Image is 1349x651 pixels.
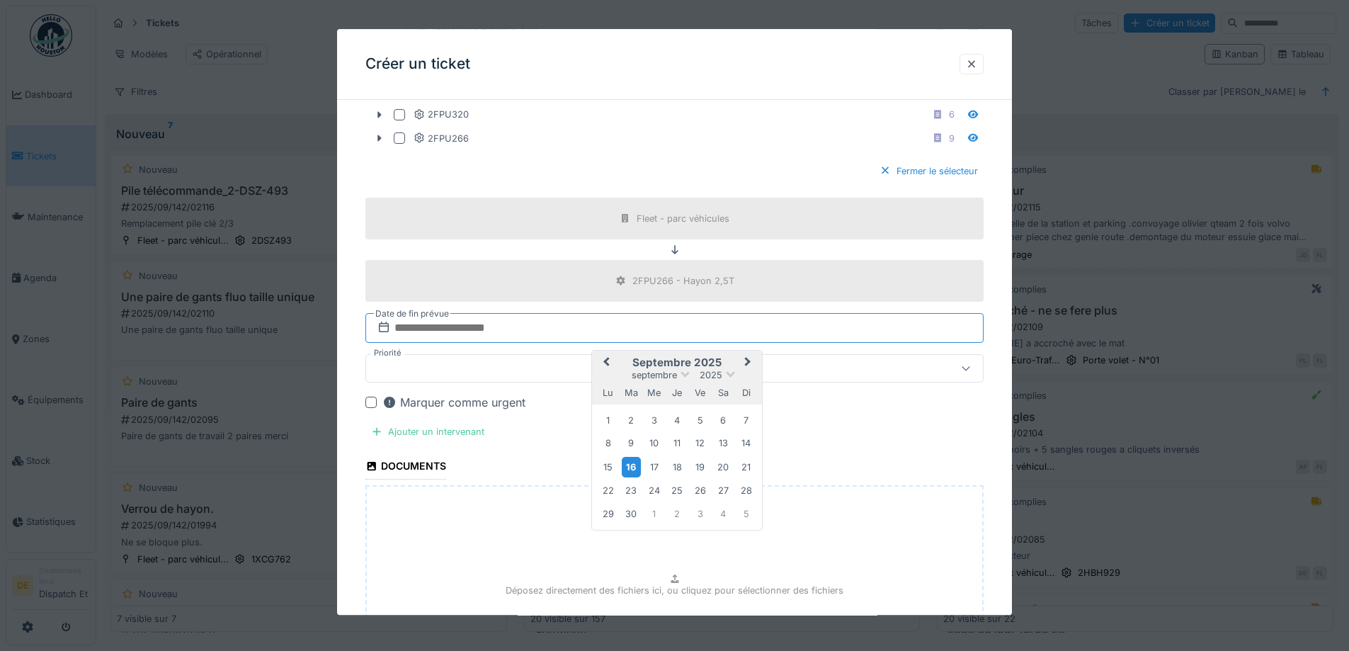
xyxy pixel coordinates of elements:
div: Choose jeudi 18 septembre 2025 [668,458,687,477]
div: Choose mardi 30 septembre 2025 [622,504,641,523]
div: Choose vendredi 3 octobre 2025 [690,504,710,523]
div: Choose vendredi 5 septembre 2025 [690,411,710,430]
h2: septembre 2025 [592,356,762,369]
span: septembre [632,370,677,381]
div: vendredi [690,383,710,402]
div: Fermer le sélecteur [874,162,984,181]
div: lundi [598,383,617,402]
div: Choose mardi 16 septembre 2025 [622,457,641,477]
div: Choose lundi 29 septembre 2025 [598,504,617,523]
div: 6 [949,108,955,122]
div: jeudi [668,383,687,402]
div: Choose mardi 23 septembre 2025 [622,481,641,500]
div: Choose samedi 4 octobre 2025 [714,504,733,523]
div: Choose jeudi 11 septembre 2025 [668,434,687,453]
div: Choose mercredi 24 septembre 2025 [644,481,664,500]
div: dimanche [736,383,756,402]
div: Choose dimanche 7 septembre 2025 [736,411,756,430]
div: Month septembre, 2025 [597,409,758,525]
div: Choose samedi 27 septembre 2025 [714,481,733,500]
div: Choose jeudi 2 octobre 2025 [668,504,687,523]
div: 2FPU266 - Hayon 2,5T [632,274,734,288]
div: samedi [714,383,733,402]
label: Priorité [371,347,404,359]
div: Choose mardi 9 septembre 2025 [622,434,641,453]
div: Choose dimanche 21 septembre 2025 [736,458,756,477]
h3: Créer un ticket [365,55,470,73]
div: Choose vendredi 19 septembre 2025 [690,458,710,477]
div: Choose dimanche 5 octobre 2025 [736,504,756,523]
div: Choose dimanche 14 septembre 2025 [736,434,756,453]
div: Choose vendredi 26 septembre 2025 [690,481,710,500]
div: Choose samedi 20 septembre 2025 [714,458,733,477]
div: Choose vendredi 12 septembre 2025 [690,434,710,453]
div: Choose mercredi 3 septembre 2025 [644,411,664,430]
div: 2FPU266 [414,132,469,145]
div: Choose mardi 2 septembre 2025 [622,411,641,430]
div: Choose samedi 13 septembre 2025 [714,434,733,453]
div: Choose lundi 1 septembre 2025 [598,411,617,430]
div: Choose lundi 22 septembre 2025 [598,481,617,500]
div: Choose jeudi 25 septembre 2025 [668,481,687,500]
div: Fleet - parc véhicules [637,212,729,225]
div: Choose lundi 8 septembre 2025 [598,434,617,453]
div: mardi [622,383,641,402]
div: Choose mercredi 10 septembre 2025 [644,434,664,453]
div: Choose lundi 15 septembre 2025 [598,458,617,477]
button: Previous Month [593,352,616,375]
button: Next Month [738,352,761,375]
div: mercredi [644,383,664,402]
div: Choose jeudi 4 septembre 2025 [668,411,687,430]
div: 2FPU320 [414,108,469,122]
div: 9 [949,132,955,145]
div: Choose samedi 6 septembre 2025 [714,411,733,430]
div: Ajouter un intervenant [365,422,490,441]
div: Documents [365,456,446,480]
div: Marquer comme urgent [382,394,525,411]
div: Choose mercredi 17 septembre 2025 [644,458,664,477]
div: Choose dimanche 28 septembre 2025 [736,481,756,500]
p: Déposez directement des fichiers ici, ou cliquez pour sélectionner des fichiers [506,584,843,597]
span: 2025 [700,370,722,381]
label: Date de fin prévue [374,306,450,322]
div: Choose mercredi 1 octobre 2025 [644,504,664,523]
